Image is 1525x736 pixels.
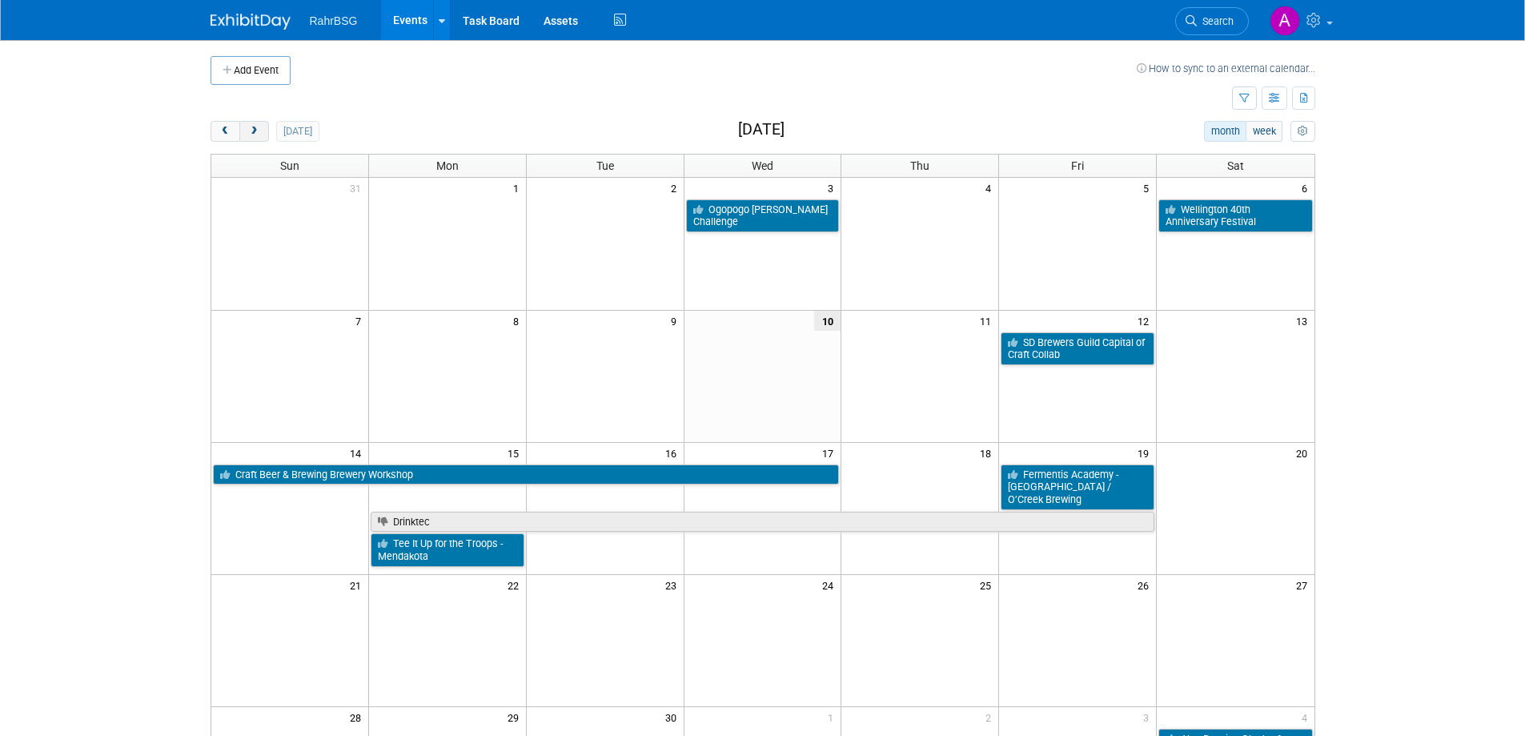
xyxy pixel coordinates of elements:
h2: [DATE] [738,121,785,139]
span: 4 [1300,707,1314,727]
button: Add Event [211,56,291,85]
span: 31 [348,178,368,198]
span: 3 [826,178,841,198]
span: 3 [1142,707,1156,727]
span: Thu [910,159,929,172]
a: SD Brewers Guild Capital of Craft Collab [1001,332,1154,365]
span: RahrBSG [310,14,358,27]
span: 16 [664,443,684,463]
button: [DATE] [276,121,319,142]
span: 20 [1294,443,1314,463]
span: 24 [821,575,841,595]
span: 9 [669,311,684,331]
span: 25 [978,575,998,595]
a: Drinktec [371,512,1154,533]
span: 19 [1136,443,1156,463]
img: Anna-Lisa Brewer [1270,6,1300,36]
a: Craft Beer & Brewing Brewery Workshop [213,465,840,485]
span: Sun [280,159,299,172]
span: 27 [1294,575,1314,595]
span: 5 [1142,178,1156,198]
span: 18 [978,443,998,463]
button: month [1204,121,1246,142]
span: Search [1197,15,1234,27]
span: 15 [506,443,526,463]
button: prev [211,121,240,142]
button: week [1246,121,1282,142]
a: Ogopogo [PERSON_NAME] Challenge [686,199,840,232]
a: Wellington 40th Anniversary Festival [1158,199,1312,232]
span: 30 [664,707,684,727]
span: 26 [1136,575,1156,595]
a: Search [1175,7,1249,35]
span: 14 [348,443,368,463]
span: 17 [821,443,841,463]
span: 2 [669,178,684,198]
span: 7 [354,311,368,331]
span: 6 [1300,178,1314,198]
span: 28 [348,707,368,727]
span: 13 [1294,311,1314,331]
span: 21 [348,575,368,595]
span: 2 [984,707,998,727]
a: How to sync to an external calendar... [1137,62,1315,74]
span: Wed [752,159,773,172]
span: 10 [814,311,841,331]
span: 22 [506,575,526,595]
i: Personalize Calendar [1298,127,1308,137]
span: 8 [512,311,526,331]
span: 12 [1136,311,1156,331]
span: 23 [664,575,684,595]
span: 1 [826,707,841,727]
span: 29 [506,707,526,727]
a: Fermentis Academy - [GEOGRAPHIC_DATA] / O’Creek Brewing [1001,465,1154,510]
a: Tee It Up for the Troops - Mendakota [371,533,524,566]
span: Tue [596,159,614,172]
img: ExhibitDay [211,14,291,30]
span: Mon [436,159,459,172]
button: next [239,121,269,142]
span: 11 [978,311,998,331]
button: myCustomButton [1290,121,1314,142]
span: 1 [512,178,526,198]
span: Fri [1071,159,1084,172]
span: 4 [984,178,998,198]
span: Sat [1227,159,1244,172]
